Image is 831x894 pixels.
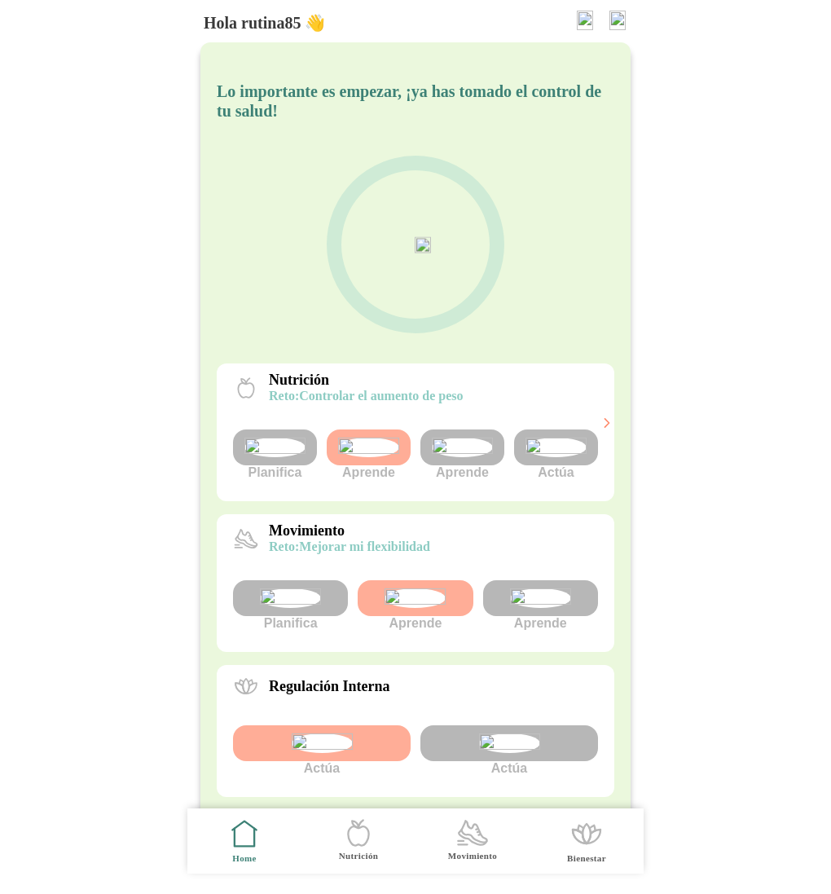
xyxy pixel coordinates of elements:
[420,429,504,480] div: Aprende
[217,81,614,121] h5: Lo importante es empezar, ¡ya has tomado el control de tu salud!
[448,850,497,862] ion-label: Movimiento
[269,389,299,403] span: reto:
[269,678,390,695] p: Regulación Interna
[327,429,411,480] div: Aprende
[514,429,598,480] div: Actúa
[483,580,598,631] div: Aprende
[204,13,325,33] h5: Hola rutina85 👋
[269,389,464,403] p: Controlar el aumento de peso
[269,372,464,389] p: Nutrición
[420,725,598,776] div: Actúa
[567,852,606,865] ion-label: Bienestar
[232,852,257,865] ion-label: Home
[233,580,348,631] div: Planifica
[233,429,317,480] div: Planifica
[269,522,430,539] p: Movimiento
[269,539,299,553] span: reto:
[339,850,378,862] ion-label: Nutrición
[233,725,411,776] div: Actúa
[269,539,430,554] p: Mejorar mi flexibilidad
[358,580,473,631] div: Aprende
